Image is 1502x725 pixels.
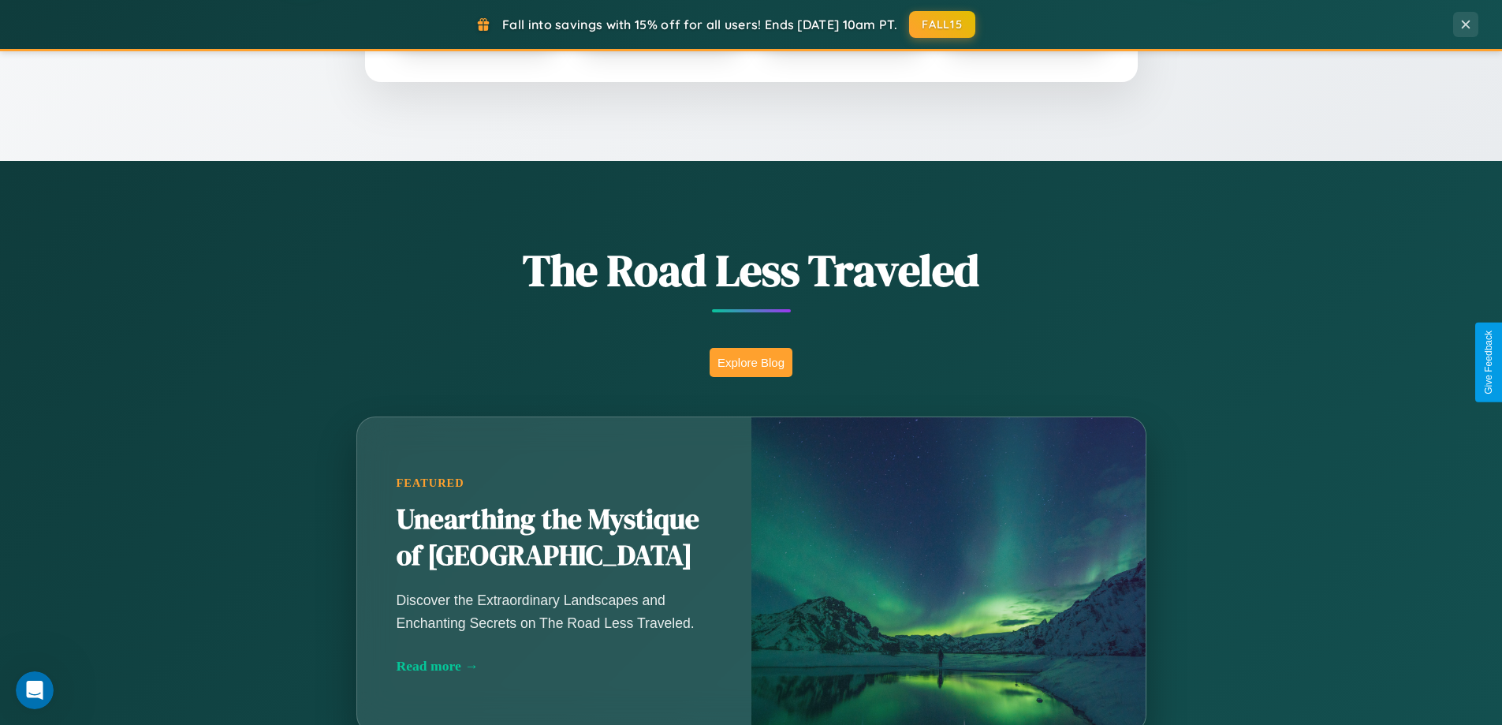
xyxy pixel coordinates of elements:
h1: The Road Less Traveled [278,240,1224,301]
div: Featured [397,476,712,490]
iframe: Intercom live chat [16,671,54,709]
button: Explore Blog [710,348,792,377]
span: Fall into savings with 15% off for all users! Ends [DATE] 10am PT. [502,17,897,32]
div: Read more → [397,658,712,675]
div: Give Feedback [1483,331,1494,394]
p: Discover the Extraordinary Landscapes and Enchanting Secrets on The Road Less Traveled. [397,589,712,633]
button: FALL15 [909,11,975,38]
h2: Unearthing the Mystique of [GEOGRAPHIC_DATA] [397,502,712,574]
